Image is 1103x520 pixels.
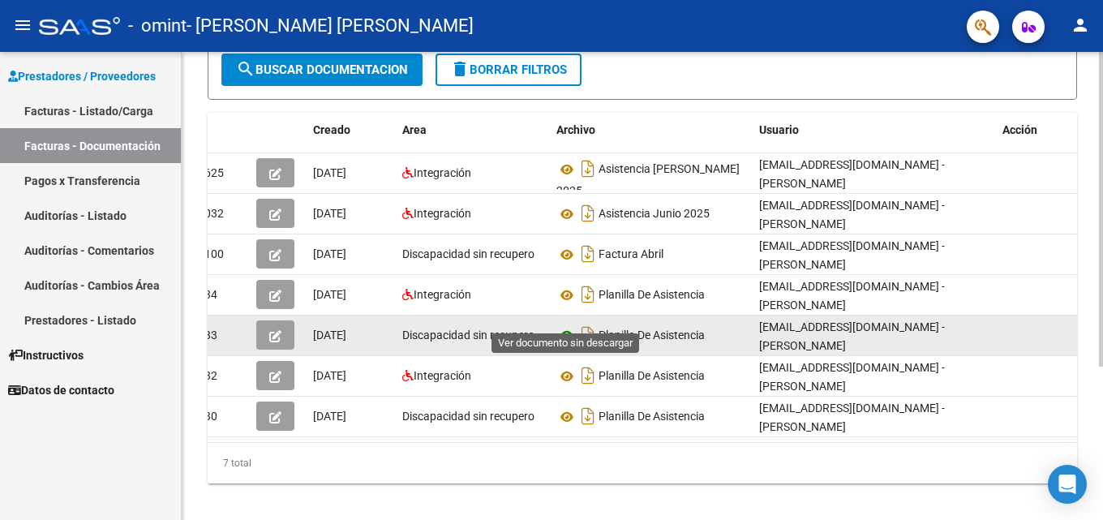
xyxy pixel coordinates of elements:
[599,208,710,221] span: Asistencia Junio 2025
[599,329,705,342] span: Planilla De Asistencia
[402,329,534,342] span: Discapacidad sin recupero
[313,410,346,423] span: [DATE]
[1048,465,1087,504] div: Open Intercom Messenger
[450,62,567,77] span: Borrar Filtros
[313,288,346,301] span: [DATE]
[187,8,474,44] span: - [PERSON_NAME] [PERSON_NAME]
[313,123,350,136] span: Creado
[759,320,945,352] span: [EMAIL_ADDRESS][DOMAIN_NAME] - [PERSON_NAME]
[759,123,799,136] span: Usuario
[313,329,346,342] span: [DATE]
[577,200,599,226] i: Descargar documento
[577,363,599,389] i: Descargar documento
[759,158,945,190] span: [EMAIL_ADDRESS][DOMAIN_NAME] - [PERSON_NAME]
[996,113,1077,148] datatable-header-cell: Acción
[313,207,346,220] span: [DATE]
[556,123,595,136] span: Archivo
[208,443,1077,483] div: 7 total
[577,241,599,267] i: Descargar documento
[13,15,32,35] mat-icon: menu
[759,402,945,433] span: [EMAIL_ADDRESS][DOMAIN_NAME] - [PERSON_NAME]
[599,410,705,423] span: Planilla De Asistencia
[759,361,945,393] span: [EMAIL_ADDRESS][DOMAIN_NAME] - [PERSON_NAME]
[577,281,599,307] i: Descargar documento
[396,113,550,148] datatable-header-cell: Area
[550,113,753,148] datatable-header-cell: Archivo
[307,113,396,148] datatable-header-cell: Creado
[577,156,599,182] i: Descargar documento
[436,54,582,86] button: Borrar Filtros
[599,370,705,383] span: Planilla De Asistencia
[402,123,427,136] span: Area
[1002,123,1037,136] span: Acción
[236,62,408,77] span: Buscar Documentacion
[8,346,84,364] span: Instructivos
[1071,15,1090,35] mat-icon: person
[191,166,224,179] span: 20625
[759,199,945,230] span: [EMAIL_ADDRESS][DOMAIN_NAME] - [PERSON_NAME]
[313,247,346,260] span: [DATE]
[191,207,224,220] span: 17032
[414,288,471,301] span: Integración
[414,166,471,179] span: Integración
[450,59,470,79] mat-icon: delete
[577,322,599,348] i: Descargar documento
[313,369,346,382] span: [DATE]
[577,403,599,429] i: Descargar documento
[556,163,740,198] span: Asistencia [PERSON_NAME] 2025
[185,113,250,148] datatable-header-cell: Id
[753,113,996,148] datatable-header-cell: Usuario
[402,410,534,423] span: Discapacidad sin recupero
[191,247,224,260] span: 12100
[128,8,187,44] span: - omint
[8,381,114,399] span: Datos de contacto
[599,248,663,261] span: Factura Abril
[599,289,705,302] span: Planilla De Asistencia
[8,67,156,85] span: Prestadores / Proveedores
[759,239,945,271] span: [EMAIL_ADDRESS][DOMAIN_NAME] - [PERSON_NAME]
[313,166,346,179] span: [DATE]
[414,207,471,220] span: Integración
[759,280,945,312] span: [EMAIL_ADDRESS][DOMAIN_NAME] - [PERSON_NAME]
[414,369,471,382] span: Integración
[236,59,255,79] mat-icon: search
[221,54,423,86] button: Buscar Documentacion
[402,247,534,260] span: Discapacidad sin recupero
